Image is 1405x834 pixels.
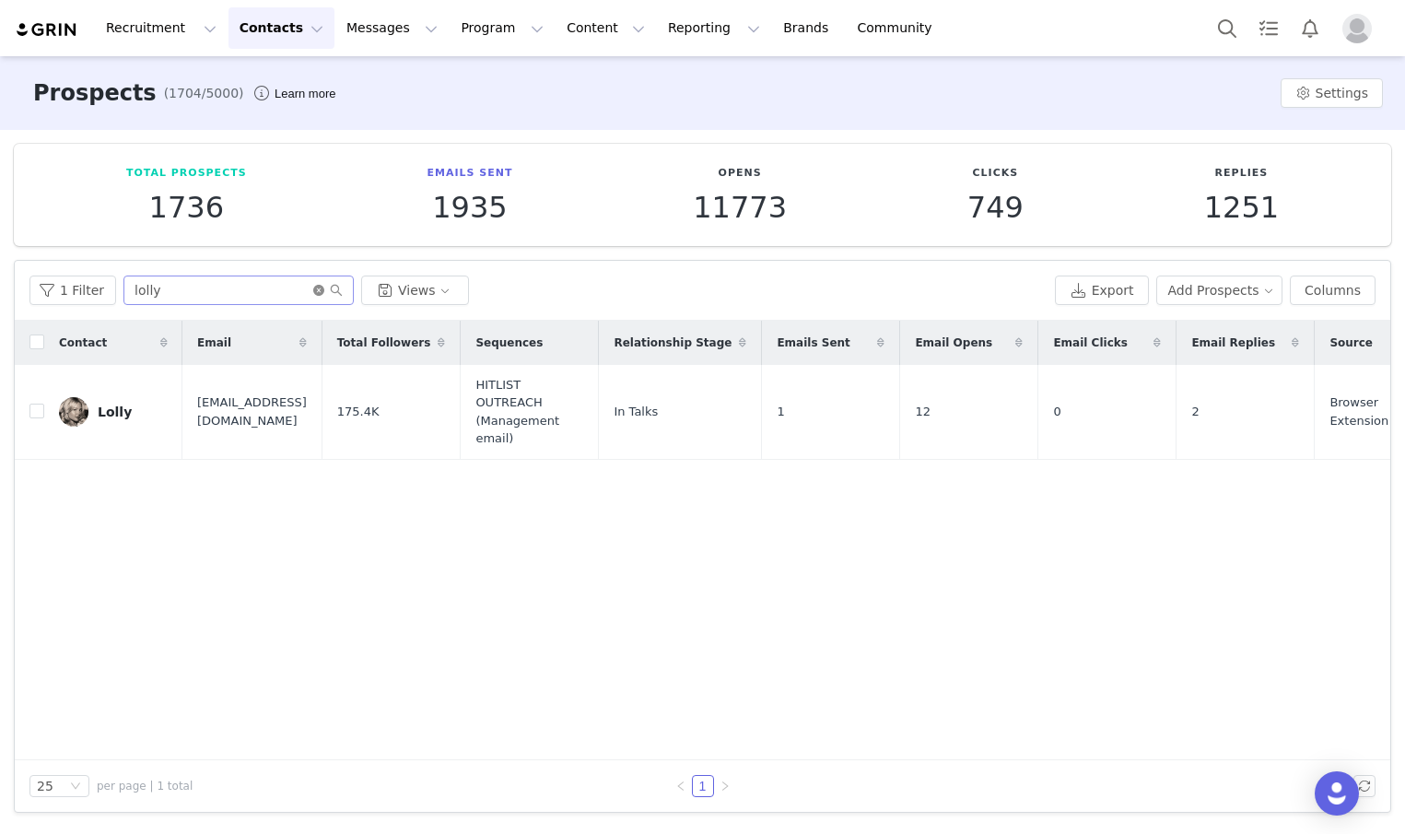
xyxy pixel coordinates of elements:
[37,776,53,796] div: 25
[337,403,380,421] span: 175.4K
[670,775,692,797] li: Previous Page
[692,775,714,797] li: 1
[98,405,132,419] div: Lolly
[1053,403,1060,421] span: 0
[1329,335,1373,351] span: Source
[427,191,512,224] p: 1935
[693,166,787,182] p: Opens
[1290,276,1376,305] button: Columns
[1315,771,1359,816] div: Open Intercom Messenger
[59,397,168,427] a: Lolly
[967,191,1024,224] p: 749
[693,191,787,224] p: 11773
[915,403,931,421] span: 12
[197,335,231,351] span: Email
[1331,14,1390,43] button: Profile
[1191,403,1199,421] span: 2
[95,7,228,49] button: Recruitment
[720,781,731,792] i: icon: right
[361,276,469,305] button: Views
[1281,78,1383,108] button: Settings
[475,335,543,351] span: Sequences
[967,166,1024,182] p: Clicks
[1055,276,1149,305] button: Export
[693,776,713,796] a: 1
[1053,335,1127,351] span: Email Clicks
[126,166,247,182] p: Total Prospects
[772,7,845,49] a: Brands
[1342,14,1372,43] img: placeholder-profile.jpg
[657,7,771,49] button: Reporting
[1204,191,1279,224] p: 1251
[70,781,81,793] i: icon: down
[228,7,334,49] button: Contacts
[97,778,193,794] span: per page | 1 total
[59,335,107,351] span: Contact
[777,403,784,421] span: 1
[335,7,449,49] button: Messages
[123,276,354,305] input: Search...
[475,376,583,448] span: HITLIST OUTREACH (Management email)
[59,397,88,427] img: 94597db4-f01d-43b3-9582-50e4ed019fc3.jpg
[1248,7,1289,49] a: Tasks
[313,285,324,296] i: icon: close-circle
[1290,7,1330,49] button: Notifications
[614,335,732,351] span: Relationship Stage
[197,394,307,429] span: [EMAIL_ADDRESS][DOMAIN_NAME]
[556,7,656,49] button: Content
[675,781,686,792] i: icon: left
[1191,335,1275,351] span: Email Replies
[29,276,116,305] button: 1 Filter
[337,335,431,351] span: Total Followers
[847,7,952,49] a: Community
[15,21,79,39] img: grin logo
[33,76,157,110] h3: Prospects
[450,7,555,49] button: Program
[714,775,736,797] li: Next Page
[777,335,849,351] span: Emails Sent
[126,191,247,224] p: 1736
[614,403,658,421] span: In Talks
[915,335,992,351] span: Email Opens
[1204,166,1279,182] p: Replies
[164,84,244,103] span: (1704/5000)
[271,85,339,103] div: Tooltip anchor
[1156,276,1283,305] button: Add Prospects
[330,284,343,297] i: icon: search
[427,166,512,182] p: Emails Sent
[1207,7,1247,49] button: Search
